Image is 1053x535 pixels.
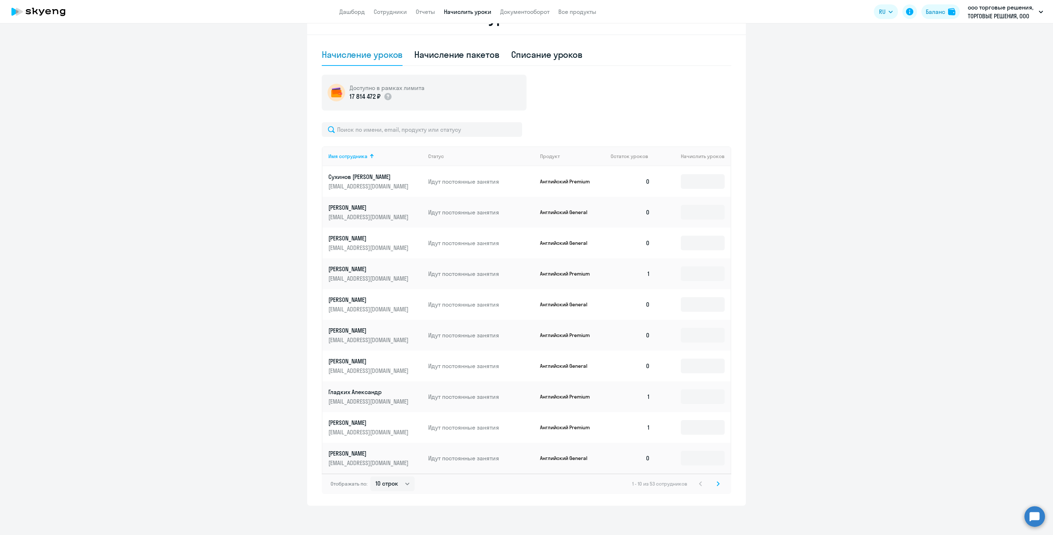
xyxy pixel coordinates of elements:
[328,367,410,375] p: [EMAIL_ADDRESS][DOMAIN_NAME]
[605,166,656,197] td: 0
[322,122,522,137] input: Поиск по имени, email, продукту или статусу
[428,454,534,462] p: Идут постоянные занятия
[948,8,955,15] img: balance
[540,301,595,308] p: Английский General
[632,480,687,487] span: 1 - 10 из 53 сотрудников
[605,412,656,443] td: 1
[328,182,410,190] p: [EMAIL_ADDRESS][DOMAIN_NAME]
[605,258,656,289] td: 1
[328,388,422,405] a: Гладких Александр[EMAIL_ADDRESS][DOMAIN_NAME]
[611,153,648,160] span: Остаток уроков
[605,320,656,351] td: 0
[540,153,605,160] div: Продукт
[428,270,534,278] p: Идут постоянные занятия
[328,419,422,436] a: [PERSON_NAME][EMAIL_ADDRESS][DOMAIN_NAME]
[500,8,550,15] a: Документооборот
[328,84,345,101] img: wallet-circle.png
[511,49,583,60] div: Списание уроков
[328,357,422,375] a: [PERSON_NAME][EMAIL_ADDRESS][DOMAIN_NAME]
[328,336,410,344] p: [EMAIL_ADDRESS][DOMAIN_NAME]
[874,4,898,19] button: RU
[350,92,381,101] p: 17 814 472 ₽
[605,289,656,320] td: 0
[879,7,886,16] span: RU
[328,203,410,212] p: [PERSON_NAME]
[328,296,422,313] a: [PERSON_NAME][EMAIL_ADDRESS][DOMAIN_NAME]
[540,332,595,338] p: Английский Premium
[331,480,367,487] span: Отображать по:
[428,177,534,186] p: Идут постоянные занятия
[964,3,1047,20] button: ооо торговые решения, ТОРГОВЫЕ РЕШЕНИЯ, ООО
[328,244,410,252] p: [EMAIL_ADDRESS][DOMAIN_NAME]
[605,197,656,228] td: 0
[968,3,1036,20] p: ооо торговые решения, ТОРГОВЫЕ РЕШЕНИЯ, ООО
[328,449,410,457] p: [PERSON_NAME]
[540,153,560,160] div: Продукт
[328,153,422,160] div: Имя сотрудника
[656,146,731,166] th: Начислить уроков
[428,331,534,339] p: Идут постоянные занятия
[921,4,960,19] button: Балансbalance
[328,274,410,283] p: [EMAIL_ADDRESS][DOMAIN_NAME]
[328,213,410,221] p: [EMAIL_ADDRESS][DOMAIN_NAME]
[328,449,422,467] a: [PERSON_NAME][EMAIL_ADDRESS][DOMAIN_NAME]
[328,326,422,344] a: [PERSON_NAME][EMAIL_ADDRESS][DOMAIN_NAME]
[428,393,534,401] p: Идут постоянные занятия
[328,326,410,334] p: [PERSON_NAME]
[328,428,410,436] p: [EMAIL_ADDRESS][DOMAIN_NAME]
[328,173,422,190] a: Cухинов [PERSON_NAME][EMAIL_ADDRESS][DOMAIN_NAME]
[322,49,403,60] div: Начисление уроков
[444,8,491,15] a: Начислить уроки
[611,153,656,160] div: Остаток уроков
[540,393,595,400] p: Английский Premium
[328,296,410,304] p: [PERSON_NAME]
[428,300,534,308] p: Идут постоянные занятия
[428,208,534,216] p: Идут постоянные занятия
[605,443,656,474] td: 0
[428,362,534,370] p: Идут постоянные занятия
[414,49,499,60] div: Начисление пакетов
[328,153,367,160] div: Имя сотрудника
[428,153,534,160] div: Статус
[328,459,410,467] p: [EMAIL_ADDRESS][DOMAIN_NAME]
[328,265,410,273] p: [PERSON_NAME]
[328,234,422,252] a: [PERSON_NAME][EMAIL_ADDRESS][DOMAIN_NAME]
[328,357,410,365] p: [PERSON_NAME]
[328,203,422,221] a: [PERSON_NAME][EMAIL_ADDRESS][DOMAIN_NAME]
[540,455,595,461] p: Английский General
[540,270,595,277] p: Английский Premium
[540,240,595,246] p: Английский General
[322,8,731,26] h2: Начисление и списание уроков
[416,8,435,15] a: Отчеты
[328,305,410,313] p: [EMAIL_ADDRESS][DOMAIN_NAME]
[428,423,534,431] p: Идут постоянные занятия
[558,8,596,15] a: Все продукты
[540,209,595,216] p: Английский General
[540,424,595,431] p: Английский Premium
[328,265,422,283] a: [PERSON_NAME][EMAIL_ADDRESS][DOMAIN_NAME]
[328,173,410,181] p: Cухинов [PERSON_NAME]
[540,178,595,185] p: Английский Premium
[328,388,410,396] p: Гладких Александр
[605,381,656,412] td: 1
[328,397,410,405] p: [EMAIL_ADDRESS][DOMAIN_NAME]
[328,419,410,427] p: [PERSON_NAME]
[350,84,424,92] h5: Доступно в рамках лимита
[428,153,444,160] div: Статус
[339,8,365,15] a: Дашборд
[926,7,945,16] div: Баланс
[428,239,534,247] p: Идут постоянные занятия
[605,351,656,381] td: 0
[540,363,595,369] p: Английский General
[374,8,407,15] a: Сотрудники
[605,228,656,258] td: 0
[328,234,410,242] p: [PERSON_NAME]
